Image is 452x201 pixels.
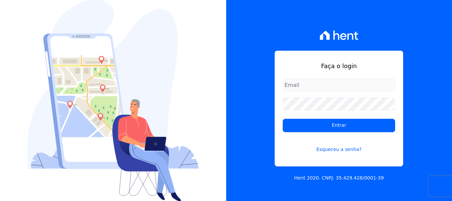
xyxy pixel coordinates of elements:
p: Hent 2020. CNPJ: 35.429.428/0001-39 [294,174,384,182]
input: Entrar [283,119,395,132]
a: Esqueceu a senha? [283,138,395,153]
h1: Faça o login [283,61,395,70]
input: Email [283,79,395,92]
